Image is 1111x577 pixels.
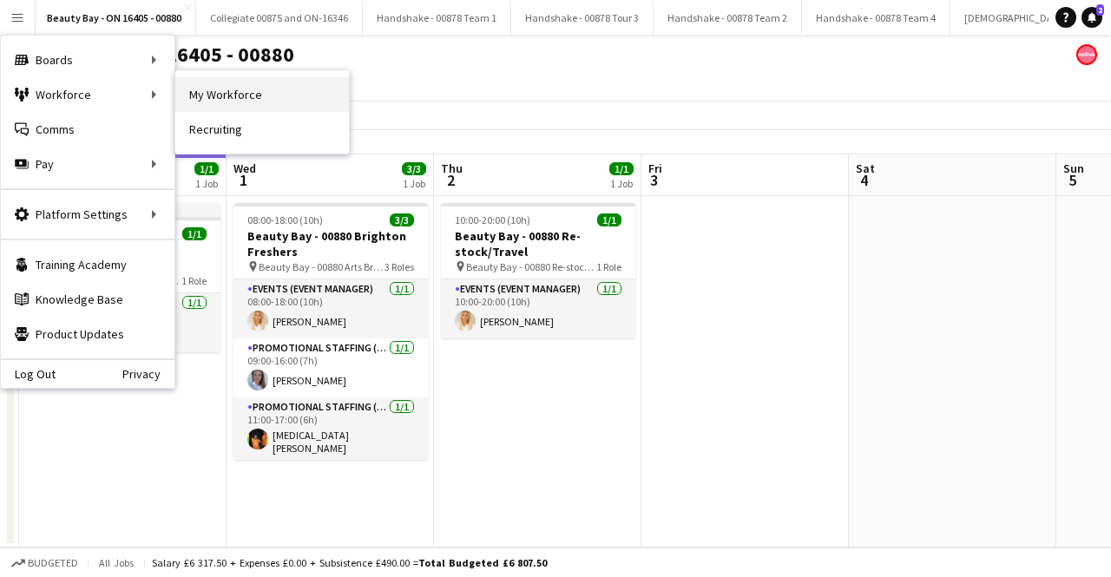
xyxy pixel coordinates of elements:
[247,213,323,226] span: 08:00-18:00 (10h)
[418,556,547,569] span: Total Budgeted £6 807.50
[438,170,463,190] span: 2
[441,203,635,338] app-job-card: 10:00-20:00 (10h)1/1Beauty Bay - 00880 Re-stock/Travel Beauty Bay - 00880 Re-stock/Travel1 RoleEv...
[1061,170,1084,190] span: 5
[597,213,621,226] span: 1/1
[1076,44,1097,65] app-user-avatar: native Staffing
[259,260,385,273] span: Beauty Bay - 00880 Arts Brighton Freshers
[511,1,654,35] button: Handshake - 00878 Tour 3
[441,161,463,176] span: Thu
[1,197,174,232] div: Platform Settings
[28,557,78,569] span: Budgeted
[175,112,349,147] a: Recruiting
[466,260,596,273] span: Beauty Bay - 00880 Re-stock/Travel
[385,260,414,273] span: 3 Roles
[233,203,428,460] app-job-card: 08:00-18:00 (10h)3/3Beauty Bay - 00880 Brighton Freshers Beauty Bay - 00880 Arts Brighton Fresher...
[1,147,174,181] div: Pay
[233,279,428,338] app-card-role: Events (Event Manager)1/108:00-18:00 (10h)[PERSON_NAME]
[195,177,218,190] div: 1 Job
[1,43,174,77] div: Boards
[441,279,635,338] app-card-role: Events (Event Manager)1/110:00-20:00 (10h)[PERSON_NAME]
[95,556,137,569] span: All jobs
[1,112,174,147] a: Comms
[231,170,256,190] span: 1
[233,397,428,462] app-card-role: Promotional Staffing (Brand Ambassadors)1/111:00-17:00 (6h)[MEDICAL_DATA][PERSON_NAME]
[363,1,511,35] button: Handshake - 00878 Team 1
[181,274,207,287] span: 1 Role
[609,162,634,175] span: 1/1
[9,554,81,573] button: Budgeted
[1,282,174,317] a: Knowledge Base
[441,228,635,259] h3: Beauty Bay - 00880 Re-stock/Travel
[175,77,349,112] a: My Workforce
[233,161,256,176] span: Wed
[1096,4,1104,16] span: 2
[455,213,530,226] span: 10:00-20:00 (10h)
[1,247,174,282] a: Training Academy
[390,213,414,226] span: 3/3
[646,170,662,190] span: 3
[196,1,363,35] button: Collegiate 00875 and ON-16346
[1081,7,1102,28] a: 2
[1,77,174,112] div: Workforce
[194,162,219,175] span: 1/1
[1,367,56,381] a: Log Out
[1063,161,1084,176] span: Sun
[856,161,875,176] span: Sat
[182,227,207,240] span: 1/1
[654,1,802,35] button: Handshake - 00878 Team 2
[403,177,425,190] div: 1 Job
[610,177,633,190] div: 1 Job
[402,162,426,175] span: 3/3
[1,317,174,351] a: Product Updates
[122,367,174,381] a: Privacy
[233,228,428,259] h3: Beauty Bay - 00880 Brighton Freshers
[648,161,662,176] span: Fri
[152,556,547,569] div: Salary £6 317.50 + Expenses £0.00 + Subsistence £490.00 =
[596,260,621,273] span: 1 Role
[233,338,428,397] app-card-role: Promotional Staffing (Brand Ambassadors)1/109:00-16:00 (7h)[PERSON_NAME]
[853,170,875,190] span: 4
[802,1,950,35] button: Handshake - 00878 Team 4
[33,1,196,35] button: Beauty Bay - ON 16405 - 00880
